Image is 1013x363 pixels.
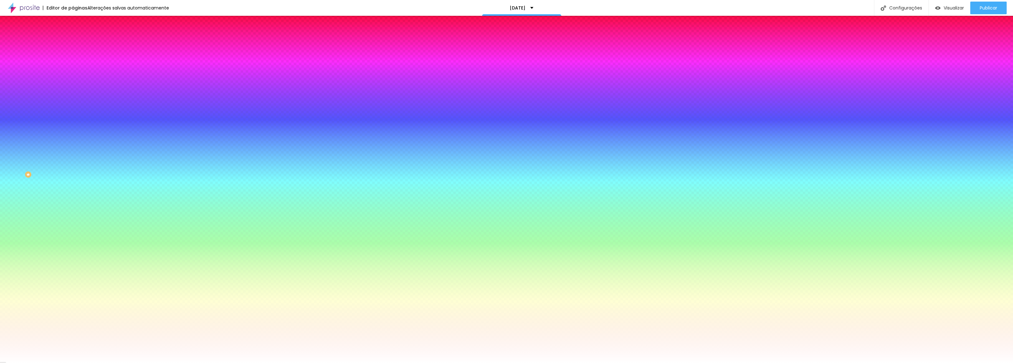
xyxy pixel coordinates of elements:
font: Publicar [980,5,997,11]
font: Alterações salvas automaticamente [87,5,169,11]
button: Visualizar [929,2,970,14]
button: Publicar [970,2,1007,14]
font: [DATE] [510,5,525,11]
img: Ícone [881,5,886,11]
font: Configurações [889,5,922,11]
font: Visualizar [944,5,964,11]
img: view-1.svg [935,5,941,11]
font: Editor de páginas [47,5,87,11]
